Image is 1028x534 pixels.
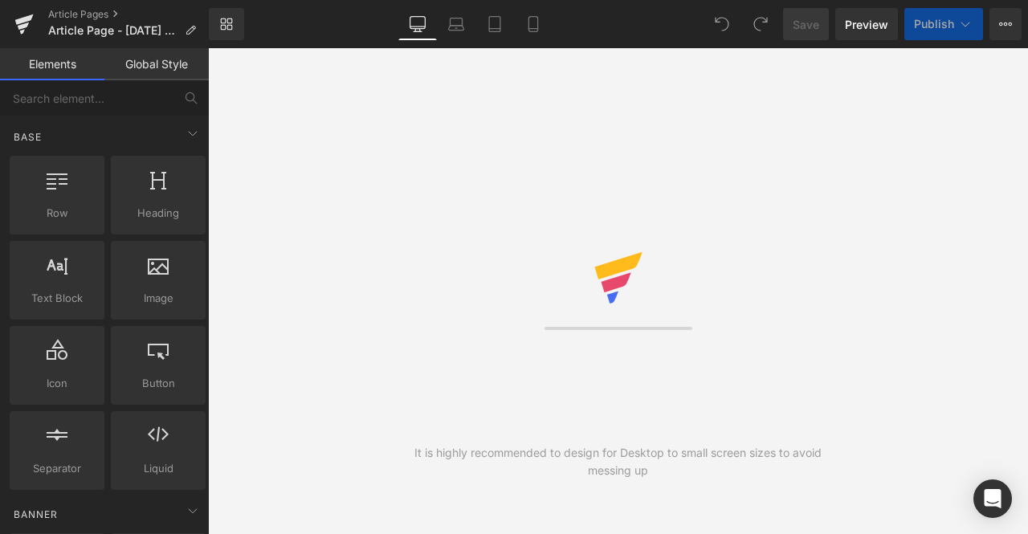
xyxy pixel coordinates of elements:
[14,205,100,222] span: Row
[14,375,100,392] span: Icon
[793,16,819,33] span: Save
[116,375,201,392] span: Button
[48,8,209,21] a: Article Pages
[413,444,823,479] div: It is highly recommended to design for Desktop to small screen sizes to avoid messing up
[116,205,201,222] span: Heading
[437,8,475,40] a: Laptop
[12,129,43,145] span: Base
[14,460,100,477] span: Separator
[973,479,1012,518] div: Open Intercom Messenger
[475,8,514,40] a: Tablet
[398,8,437,40] a: Desktop
[48,24,178,37] span: Article Page - [DATE] 14:12:54
[835,8,898,40] a: Preview
[104,48,209,80] a: Global Style
[12,507,59,522] span: Banner
[744,8,777,40] button: Redo
[116,290,201,307] span: Image
[514,8,553,40] a: Mobile
[116,460,201,477] span: Liquid
[706,8,738,40] button: Undo
[845,16,888,33] span: Preview
[14,290,100,307] span: Text Block
[904,8,983,40] button: Publish
[209,8,244,40] a: New Library
[989,8,1022,40] button: More
[914,18,954,31] span: Publish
